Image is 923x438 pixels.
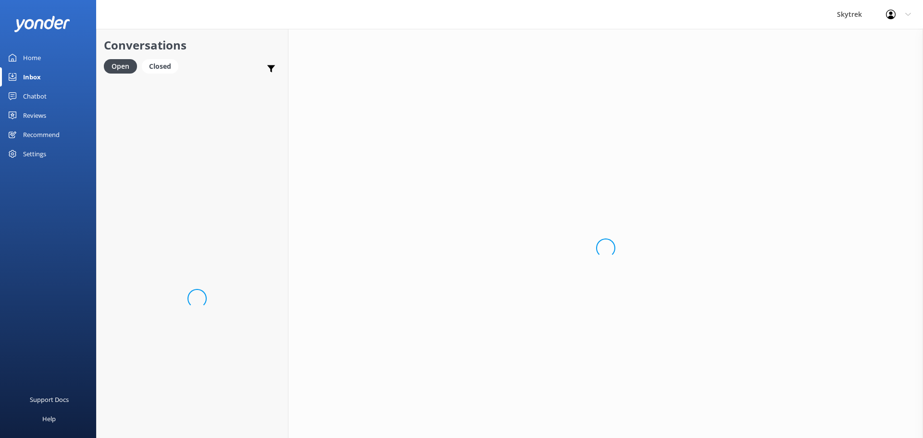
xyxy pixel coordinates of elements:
[104,59,137,74] div: Open
[142,59,178,74] div: Closed
[142,61,183,71] a: Closed
[23,106,46,125] div: Reviews
[23,144,46,163] div: Settings
[14,16,70,32] img: yonder-white-logo.png
[104,61,142,71] a: Open
[104,36,281,54] h2: Conversations
[23,48,41,67] div: Home
[23,67,41,87] div: Inbox
[30,390,69,409] div: Support Docs
[23,125,60,144] div: Recommend
[42,409,56,428] div: Help
[23,87,47,106] div: Chatbot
